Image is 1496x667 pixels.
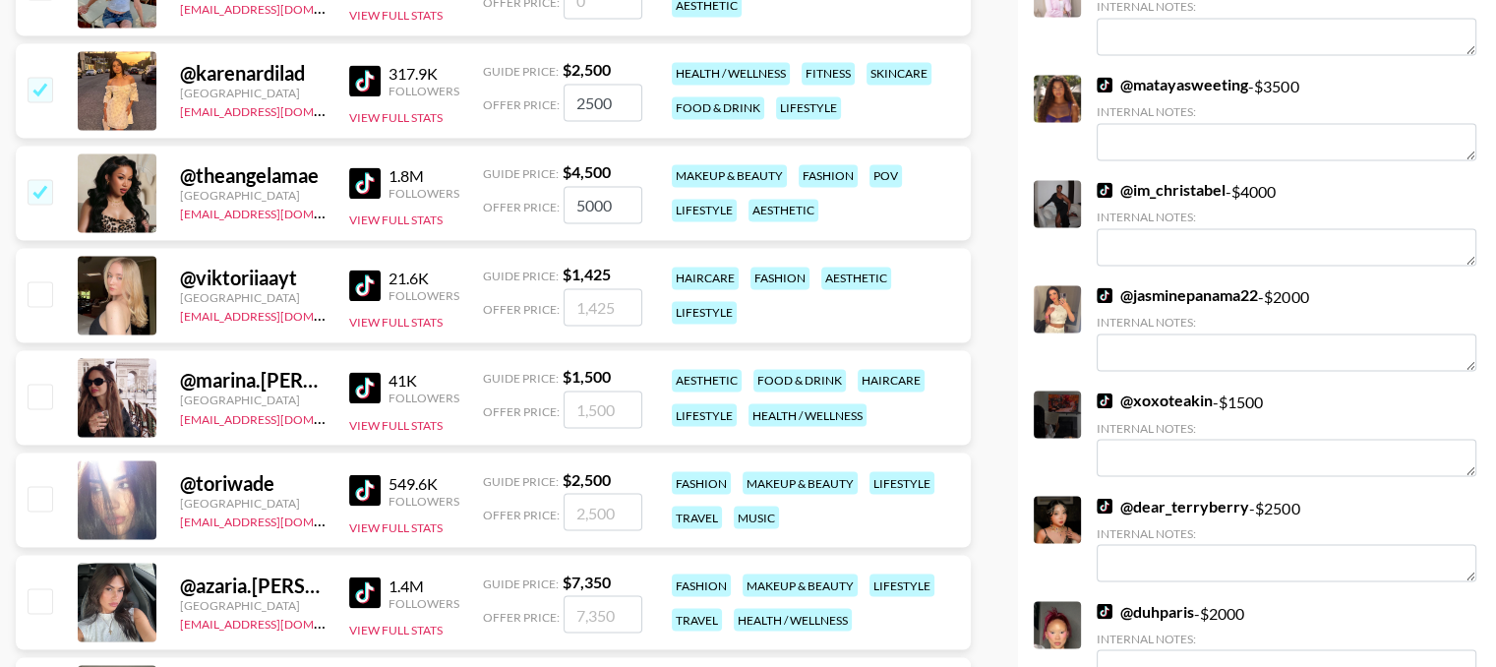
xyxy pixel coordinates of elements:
[564,493,642,530] input: 2,500
[349,474,381,506] img: TikTok
[563,367,611,386] strong: $ 1,500
[867,62,931,85] div: skincare
[389,493,459,508] div: Followers
[180,305,378,324] a: [EMAIL_ADDRESS][DOMAIN_NAME]
[1097,182,1112,198] img: TikTok
[349,65,381,96] img: TikTok
[349,417,443,432] button: View Full Stats
[672,471,731,494] div: fashion
[799,164,858,187] div: fashion
[349,167,381,199] img: TikTok
[389,64,459,84] div: 317.9K
[1097,601,1194,621] a: @duhparis
[563,265,611,283] strong: $ 1,425
[180,573,326,597] div: @ azaria.[PERSON_NAME]
[1097,498,1112,514] img: TikTok
[180,163,326,188] div: @ theangelamae
[672,403,737,426] div: lifestyle
[564,288,642,326] input: 1,425
[483,507,560,521] span: Offer Price:
[389,473,459,493] div: 549.6K
[349,315,443,330] button: View Full Stats
[869,164,902,187] div: pov
[349,519,443,534] button: View Full Stats
[483,269,559,283] span: Guide Price:
[180,495,326,510] div: [GEOGRAPHIC_DATA]
[483,404,560,419] span: Offer Price:
[349,576,381,608] img: TikTok
[1097,180,1226,200] a: @im_christabel
[564,595,642,633] input: 7,350
[1097,391,1476,476] div: - $ 1500
[869,574,934,596] div: lifestyle
[1097,496,1249,515] a: @dear_terryberry
[180,266,326,290] div: @ viktoriiaayt
[389,84,459,98] div: Followers
[483,609,560,624] span: Offer Price:
[1097,391,1213,410] a: @xoxoteakin
[180,393,326,407] div: [GEOGRAPHIC_DATA]
[483,97,560,112] span: Offer Price:
[1097,603,1112,619] img: TikTok
[483,64,559,79] span: Guide Price:
[349,8,443,23] button: View Full Stats
[743,471,858,494] div: makeup & beauty
[1097,315,1476,330] div: Internal Notes:
[349,270,381,301] img: TikTok
[389,576,459,595] div: 1.4M
[180,612,378,631] a: [EMAIL_ADDRESS][DOMAIN_NAME]
[672,369,742,392] div: aesthetic
[672,267,739,289] div: haircare
[1097,75,1476,160] div: - $ 3500
[1097,210,1476,224] div: Internal Notes:
[821,267,891,289] div: aesthetic
[564,391,642,428] input: 1,500
[1097,420,1476,435] div: Internal Notes:
[672,574,731,596] div: fashion
[349,212,443,227] button: View Full Stats
[1097,285,1476,371] div: - $ 2000
[748,403,867,426] div: health / wellness
[1097,287,1112,303] img: TikTok
[1097,77,1112,92] img: TikTok
[672,62,790,85] div: health / wellness
[349,110,443,125] button: View Full Stats
[748,199,818,221] div: aesthetic
[1097,104,1476,119] div: Internal Notes:
[389,269,459,288] div: 21.6K
[672,164,787,187] div: makeup & beauty
[672,199,737,221] div: lifestyle
[743,574,858,596] div: makeup & beauty
[734,608,852,631] div: health / wellness
[564,186,642,223] input: 4,500
[180,203,378,221] a: [EMAIL_ADDRESS][DOMAIN_NAME]
[1097,496,1476,581] div: - $ 2500
[1097,75,1248,94] a: @matayasweeting
[389,186,459,201] div: Followers
[180,597,326,612] div: [GEOGRAPHIC_DATA]
[672,506,722,528] div: travel
[483,576,559,590] span: Guide Price:
[389,391,459,405] div: Followers
[349,622,443,637] button: View Full Stats
[180,86,326,100] div: [GEOGRAPHIC_DATA]
[483,473,559,488] span: Guide Price:
[389,288,459,303] div: Followers
[563,572,611,590] strong: $ 7,350
[389,595,459,610] div: Followers
[180,100,378,119] a: [EMAIL_ADDRESS][DOMAIN_NAME]
[776,96,841,119] div: lifestyle
[1097,525,1476,540] div: Internal Notes:
[869,471,934,494] div: lifestyle
[180,61,326,86] div: @ karenardilad
[389,166,459,186] div: 1.8M
[349,372,381,403] img: TikTok
[802,62,855,85] div: fitness
[858,369,925,392] div: haircare
[1097,180,1476,266] div: - $ 4000
[563,162,611,181] strong: $ 4,500
[672,301,737,324] div: lifestyle
[180,290,326,305] div: [GEOGRAPHIC_DATA]
[180,407,378,426] a: [EMAIL_ADDRESS][DOMAIN_NAME]
[564,84,642,121] input: 2,500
